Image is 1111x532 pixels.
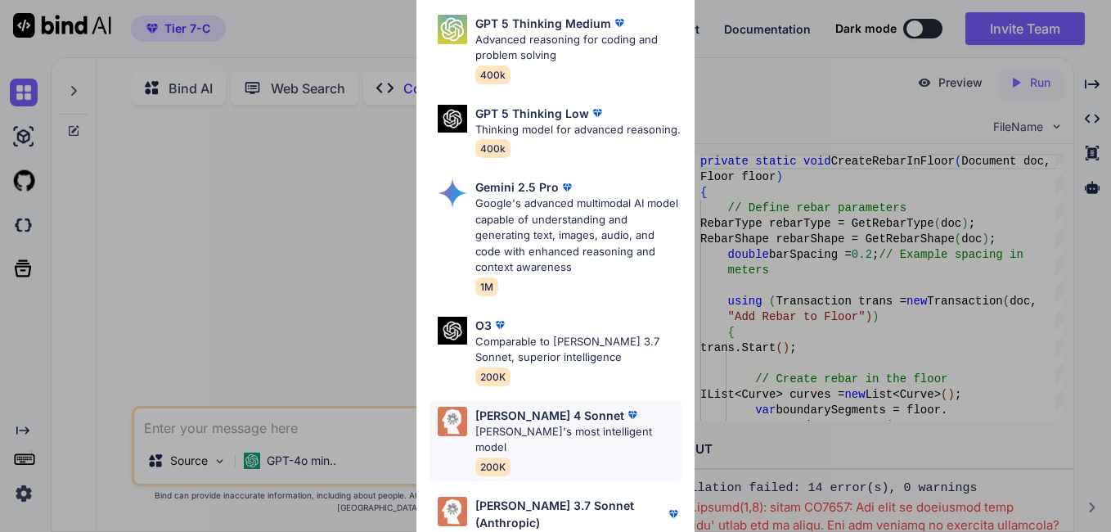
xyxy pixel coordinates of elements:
[438,178,467,208] img: Pick Models
[492,317,508,333] img: premium
[438,497,467,526] img: Pick Models
[665,506,681,522] img: premium
[475,32,681,64] p: Advanced reasoning for coding and problem solving
[475,424,681,456] p: [PERSON_NAME]'s most intelligent model
[475,317,492,334] p: O3
[559,179,575,196] img: premium
[438,105,467,133] img: Pick Models
[438,317,467,345] img: Pick Models
[475,65,511,84] span: 400k
[475,196,681,276] p: Google's advanced multimodal AI model capable of understanding and generating text, images, audio...
[475,139,511,158] span: 400k
[475,105,589,122] p: GPT 5 Thinking Low
[475,367,511,386] span: 200K
[475,458,511,476] span: 200K
[475,15,611,32] p: GPT 5 Thinking Medium
[438,15,467,44] img: Pick Models
[475,407,624,424] p: [PERSON_NAME] 4 Sonnet
[475,122,681,138] p: Thinking model for advanced reasoning.
[624,407,641,423] img: premium
[475,178,559,196] p: Gemini 2.5 Pro
[475,277,498,296] span: 1M
[475,497,665,531] p: [PERSON_NAME] 3.7 Sonnet (Anthropic)
[589,105,605,121] img: premium
[611,15,627,31] img: premium
[438,407,467,436] img: Pick Models
[475,334,681,366] p: Comparable to [PERSON_NAME] 3.7 Sonnet, superior intelligence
